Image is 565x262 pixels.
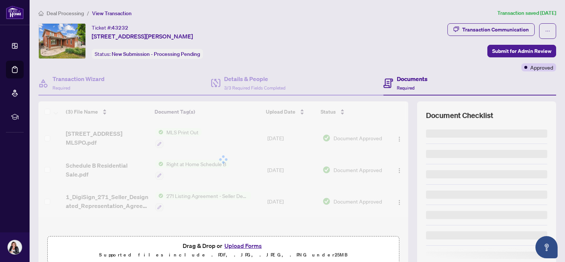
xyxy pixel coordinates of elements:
div: Ticket #: [92,23,128,32]
span: ellipsis [545,28,550,34]
img: logo [6,6,24,19]
span: View Transaction [92,10,132,17]
button: Transaction Communication [447,23,535,36]
span: 43232 [112,24,128,31]
li: / [87,9,89,17]
span: Submit for Admin Review [492,45,551,57]
div: Transaction Communication [462,24,529,36]
p: Supported files include .PDF, .JPG, .JPEG, .PNG under 25 MB [52,251,395,259]
span: Required [397,85,415,91]
h4: Details & People [224,74,285,83]
button: Open asap [535,236,558,258]
span: home [38,11,44,16]
img: IMG-N12277266_1.jpg [39,24,85,58]
span: Document Checklist [426,110,493,121]
button: Upload Forms [222,241,264,251]
div: Status: [92,49,203,59]
span: 3/3 Required Fields Completed [224,85,285,91]
button: Submit for Admin Review [487,45,556,57]
span: [STREET_ADDRESS][PERSON_NAME] [92,32,193,41]
img: Profile Icon [8,240,22,254]
h4: Documents [397,74,427,83]
h4: Transaction Wizard [53,74,105,83]
span: Drag & Drop or [183,241,264,251]
span: New Submission - Processing Pending [112,51,200,57]
article: Transaction saved [DATE] [497,9,556,17]
span: Required [53,85,70,91]
span: Deal Processing [47,10,84,17]
span: Approved [530,63,553,71]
